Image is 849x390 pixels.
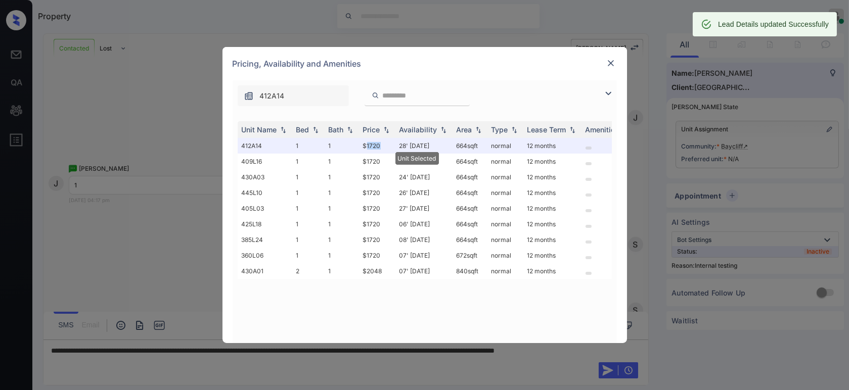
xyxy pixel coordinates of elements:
td: 12 months [523,216,582,232]
div: Bed [296,125,309,134]
td: normal [487,185,523,201]
td: normal [487,154,523,169]
td: $2048 [359,263,395,279]
td: $1720 [359,232,395,248]
td: normal [487,138,523,154]
td: $1720 [359,216,395,232]
td: normal [487,169,523,185]
td: 1 [292,201,325,216]
td: normal [487,263,523,279]
td: 12 months [523,263,582,279]
td: 1 [292,185,325,201]
td: 445L10 [238,185,292,201]
td: 1 [292,232,325,248]
td: 664 sqft [453,138,487,154]
div: Price [363,125,380,134]
td: 07' [DATE] [395,248,453,263]
img: sorting [473,126,483,133]
td: $1720 [359,154,395,169]
div: Area [457,125,472,134]
td: 1 [325,185,359,201]
td: 1 [292,248,325,263]
td: 12 months [523,169,582,185]
img: icon-zuma [372,91,379,100]
td: normal [487,232,523,248]
img: close [606,58,616,68]
div: Lead Details updated Successfully [718,15,829,33]
div: Bath [329,125,344,134]
img: sorting [278,126,288,133]
td: 12 months [523,232,582,248]
td: 26' [DATE] [395,185,453,201]
td: 28' [DATE] [395,138,453,154]
div: Pricing, Availability and Amenities [222,47,627,80]
td: 2 [292,263,325,279]
td: 1 [292,216,325,232]
td: 08' [DATE] [395,232,453,248]
td: 664 sqft [453,232,487,248]
td: 385L24 [238,232,292,248]
img: sorting [345,126,355,133]
td: 1 [325,232,359,248]
td: 12 months [523,154,582,169]
div: Lease Term [527,125,566,134]
td: 1 [292,154,325,169]
span: 412A14 [260,90,285,102]
td: 1 [292,169,325,185]
td: 1 [325,216,359,232]
td: 1 [325,248,359,263]
td: 360L06 [238,248,292,263]
td: 1 [292,138,325,154]
td: 672 sqft [453,248,487,263]
td: normal [487,216,523,232]
img: icon-zuma [602,87,614,100]
td: 664 sqft [453,169,487,185]
td: 1 [325,154,359,169]
td: 1 [325,169,359,185]
td: 12 months [523,138,582,154]
img: sorting [567,126,577,133]
td: 11' [DATE] [395,154,453,169]
div: Amenities [586,125,619,134]
td: 840 sqft [453,263,487,279]
td: normal [487,248,523,263]
td: 664 sqft [453,185,487,201]
td: 430A03 [238,169,292,185]
td: 425L18 [238,216,292,232]
td: 1 [325,263,359,279]
td: 409L16 [238,154,292,169]
img: sorting [310,126,321,133]
img: sorting [509,126,519,133]
td: $1720 [359,138,395,154]
div: Unit Name [242,125,277,134]
td: $1720 [359,201,395,216]
td: 06' [DATE] [395,216,453,232]
td: 12 months [523,248,582,263]
div: Availability [399,125,437,134]
td: 24' [DATE] [395,169,453,185]
img: icon-zuma [244,91,254,101]
td: 430A01 [238,263,292,279]
div: Type [491,125,508,134]
td: 27' [DATE] [395,201,453,216]
td: $1720 [359,248,395,263]
td: normal [487,201,523,216]
td: 412A14 [238,138,292,154]
img: sorting [438,126,449,133]
td: 07' [DATE] [395,263,453,279]
td: 1 [325,201,359,216]
td: 664 sqft [453,154,487,169]
img: sorting [381,126,391,133]
td: 405L03 [238,201,292,216]
td: 12 months [523,185,582,201]
td: 664 sqft [453,201,487,216]
td: 664 sqft [453,216,487,232]
td: 12 months [523,201,582,216]
td: $1720 [359,169,395,185]
td: 1 [325,138,359,154]
td: $1720 [359,185,395,201]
